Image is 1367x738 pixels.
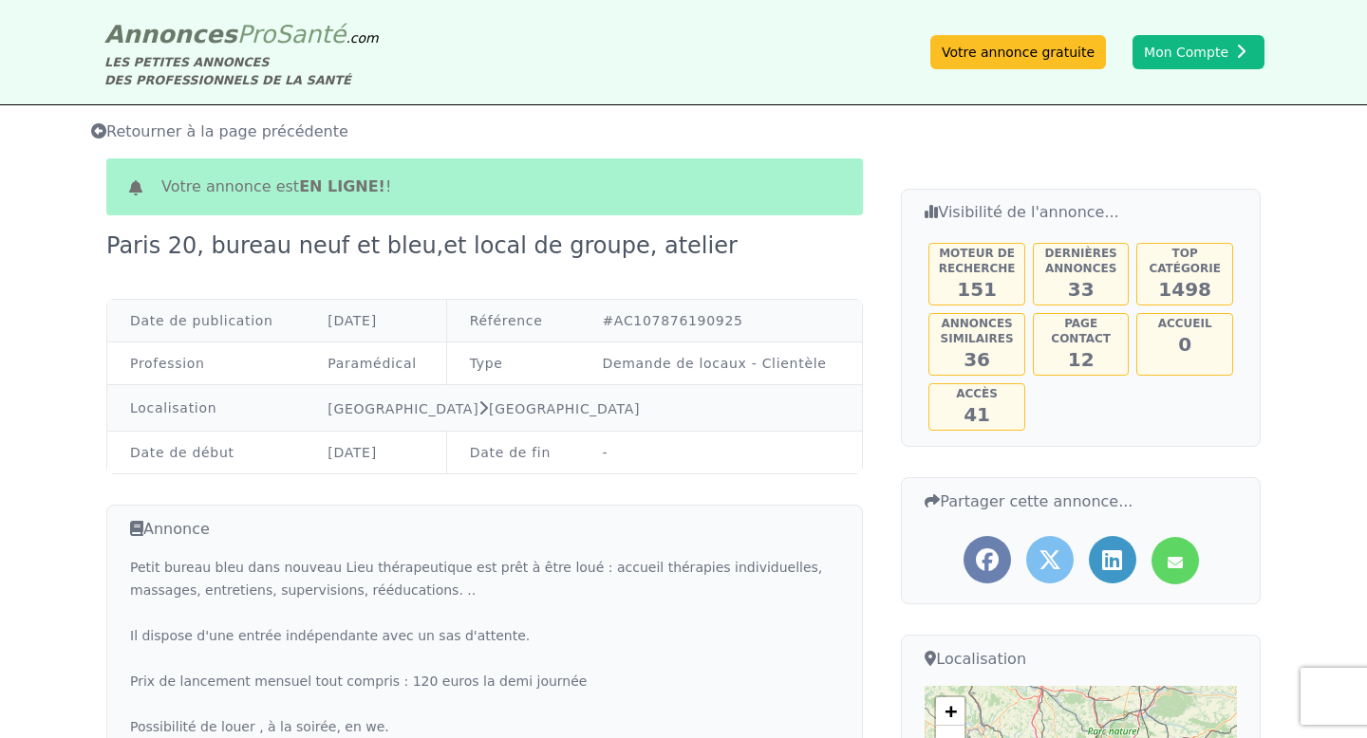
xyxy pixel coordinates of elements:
[161,175,391,198] span: Votre annonce est !
[1036,316,1127,346] h5: Page contact
[936,697,964,726] a: Zoom in
[107,385,305,432] td: Localisation
[1152,537,1199,584] a: Partager l'annonce par mail
[1139,316,1230,331] h5: Accueil
[945,699,957,723] span: +
[446,300,579,342] td: Référence
[107,342,305,385] td: Profession
[104,20,379,48] a: AnnoncesProSanté.com
[964,536,1011,583] a: Partager l'annonce sur Facebook
[1036,246,1127,276] h5: Dernières annonces
[446,432,579,474] td: Date de fin
[130,517,839,541] h3: Annonce
[931,386,1022,401] h5: Accès
[107,300,305,342] td: Date de publication
[579,300,862,342] td: #AC107876190925
[91,123,106,138] i: Retourner à la liste
[107,432,305,474] td: Date de début
[925,201,1237,224] h3: Visibilité de l'annonce...
[328,401,478,416] a: [GEOGRAPHIC_DATA]
[346,30,378,46] span: .com
[931,316,1022,346] h5: Annonces similaires
[91,122,348,140] span: Retourner à la page précédente
[104,53,379,89] div: LES PETITES ANNONCES DES PROFESSIONNELS DE LA SANTÉ
[328,356,417,371] a: Paramédical
[1133,35,1264,69] button: Mon Compte
[1158,278,1211,301] span: 1498
[489,401,640,416] a: [GEOGRAPHIC_DATA]
[931,246,1022,276] h5: Moteur de recherche
[925,489,1237,513] h3: Partager cette annonce...
[1178,333,1191,356] span: 0
[446,342,579,385] td: Type
[602,356,826,371] a: Demande de locaux - Clientèle
[957,278,997,301] span: 151
[1068,348,1095,371] span: 12
[964,348,990,371] span: 36
[1139,246,1230,276] h5: Top catégorie
[930,35,1106,69] a: Votre annonce gratuite
[104,20,237,48] span: Annonces
[299,177,385,195] b: en ligne!
[237,20,276,48] span: Pro
[964,403,990,426] span: 41
[305,300,446,342] td: [DATE]
[1089,536,1136,583] a: Partager l'annonce sur LinkedIn
[925,647,1237,671] h3: Localisation
[106,231,749,261] div: Paris 20, bureau neuf et bleu,et local de groupe, atelier
[305,432,446,474] td: [DATE]
[1068,278,1095,301] span: 33
[579,432,862,474] td: -
[1026,536,1074,583] a: Partager l'annonce sur Twitter
[275,20,346,48] span: Santé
